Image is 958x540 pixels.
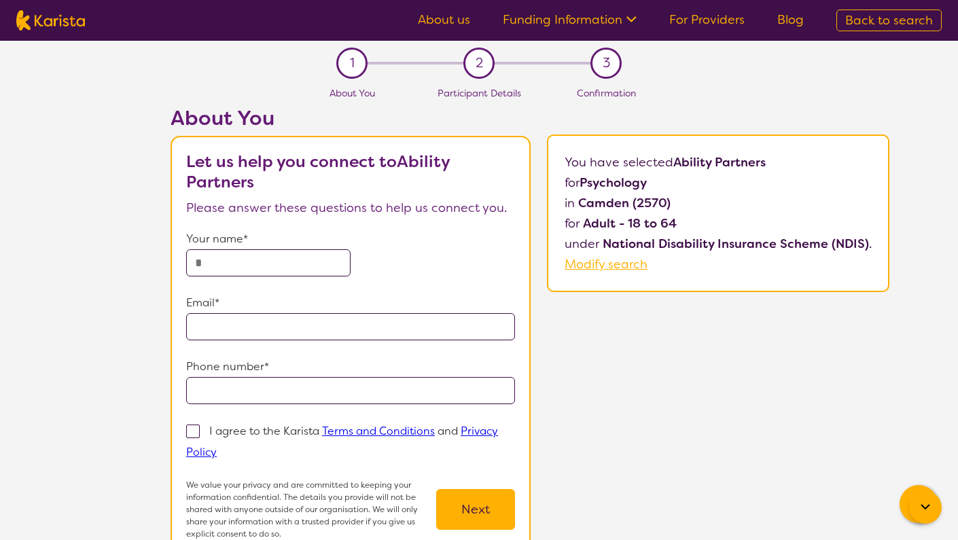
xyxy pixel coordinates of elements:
b: Let us help you connect to Ability Partners [186,151,450,193]
p: for [565,213,872,234]
p: We value your privacy and are committed to keeping your information confidential. The details you... [186,479,436,540]
a: Blog [777,12,804,28]
p: Email* [186,293,515,313]
span: 2 [476,53,483,73]
a: For Providers [669,12,745,28]
p: Your name* [186,229,515,249]
span: 3 [603,53,610,73]
b: Adult - 18 to 64 [583,215,677,232]
b: Psychology [580,175,647,191]
a: About us [418,12,470,28]
p: I agree to the Karista and [186,424,498,459]
a: Funding Information [503,12,637,28]
h2: About You [171,106,531,130]
button: Channel Menu [900,485,938,523]
a: Terms and Conditions [322,424,435,438]
span: 1 [350,53,355,73]
b: National Disability Insurance Scheme (NDIS) [603,236,869,252]
a: Back to search [836,10,942,31]
b: Camden (2570) [578,195,671,211]
p: You have selected [565,152,872,274]
a: Privacy Policy [186,424,498,459]
img: Karista logo [16,10,85,31]
b: Ability Partners [673,154,766,170]
span: About You [330,87,375,99]
a: Modify search [565,256,647,272]
p: for [565,173,872,193]
p: under . [565,234,872,254]
span: Back to search [845,12,933,29]
p: Phone number* [186,357,515,377]
p: Please answer these questions to help us connect you. [186,198,515,218]
span: Participant Details [438,87,521,99]
button: Next [436,489,515,530]
span: Confirmation [577,87,636,99]
p: in [565,193,872,213]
